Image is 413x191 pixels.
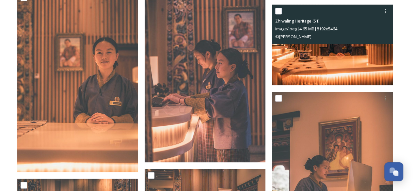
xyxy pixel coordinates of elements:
span: © [PERSON_NAME] [275,34,311,40]
span: image/jpeg | 4.65 MB | 8192 x 5464 [275,26,337,32]
span: Zhiwaling Heritage (51) [275,18,319,24]
img: Zhiwaling Heritage (51) [272,5,393,85]
button: Open Chat [384,162,403,181]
